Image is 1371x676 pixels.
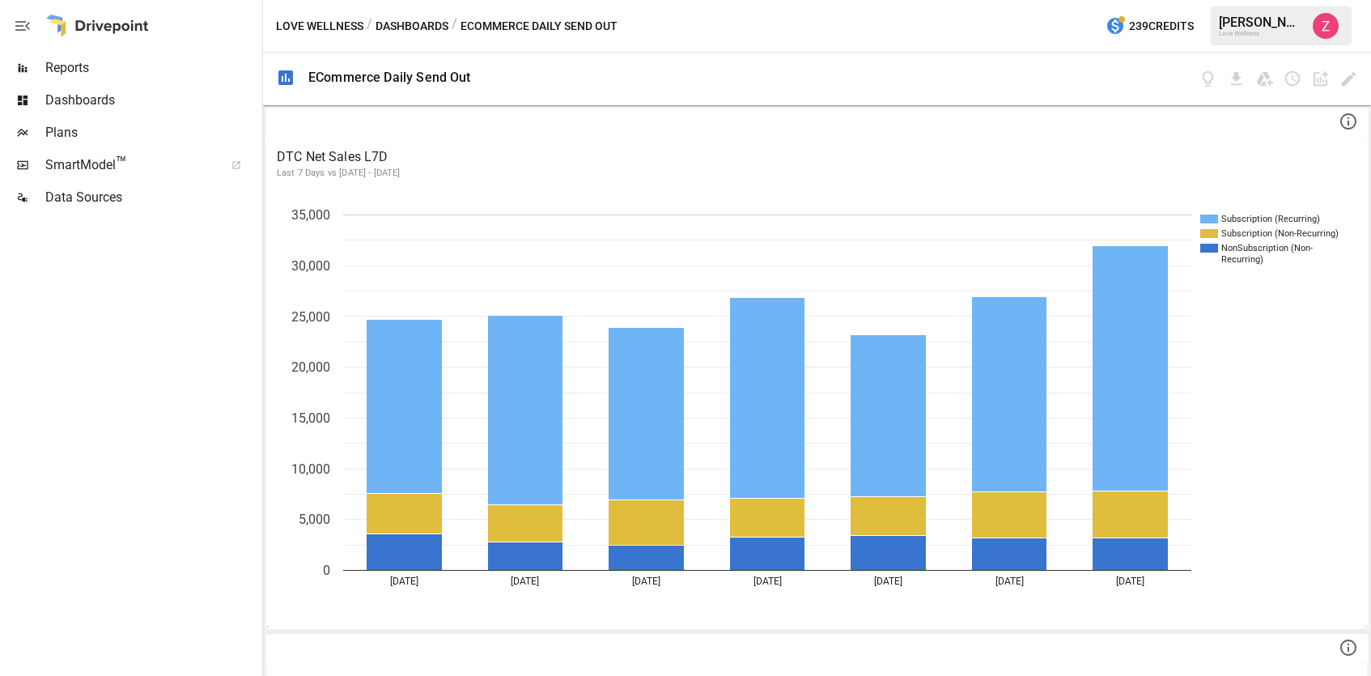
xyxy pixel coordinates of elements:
[1227,70,1246,88] button: Download dashboard
[367,16,372,36] div: /
[308,70,471,85] div: ECommerce Daily Send Out
[376,16,448,36] button: Dashboards
[299,512,330,527] text: 5,000
[1221,254,1263,265] text: Recurring)
[45,155,214,175] span: SmartModel
[267,190,1355,627] svg: A chart.
[1116,576,1144,587] text: [DATE]
[1255,70,1274,88] button: Save as Google Doc
[1099,11,1200,41] button: 239Credits
[291,207,330,223] text: 35,000
[291,461,330,477] text: 10,000
[45,123,259,142] span: Plans
[277,167,1357,180] p: Last 7 Days vs [DATE] - [DATE]
[511,576,539,587] text: [DATE]
[116,153,127,173] span: ™
[323,563,330,578] text: 0
[874,576,902,587] text: [DATE]
[45,58,259,78] span: Reports
[1221,214,1320,224] text: Subscription (Recurring)
[1339,70,1358,88] button: Edit dashboard
[291,359,330,375] text: 20,000
[452,16,457,36] div: /
[291,309,330,325] text: 25,000
[995,576,1024,587] text: [DATE]
[276,16,363,36] button: Love Wellness
[1221,243,1313,253] text: NonSubscription (Non-
[1219,15,1303,30] div: [PERSON_NAME]
[277,147,1357,167] p: DTC Net Sales L7D
[291,258,330,274] text: 30,000
[1313,13,1339,39] img: Zoe Keller
[1284,70,1302,88] button: Schedule dashboard
[45,91,259,110] span: Dashboards
[632,576,660,587] text: [DATE]
[291,410,330,426] text: 15,000
[1303,3,1348,49] button: Zoe Keller
[45,188,259,207] span: Data Sources
[753,576,782,587] text: [DATE]
[1129,16,1194,36] span: 239 Credits
[1199,70,1217,88] button: View documentation
[390,576,418,587] text: [DATE]
[1221,228,1339,239] text: Subscription (Non-Recurring)
[1311,70,1330,88] button: Add widget
[1219,30,1303,37] div: Love Wellness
